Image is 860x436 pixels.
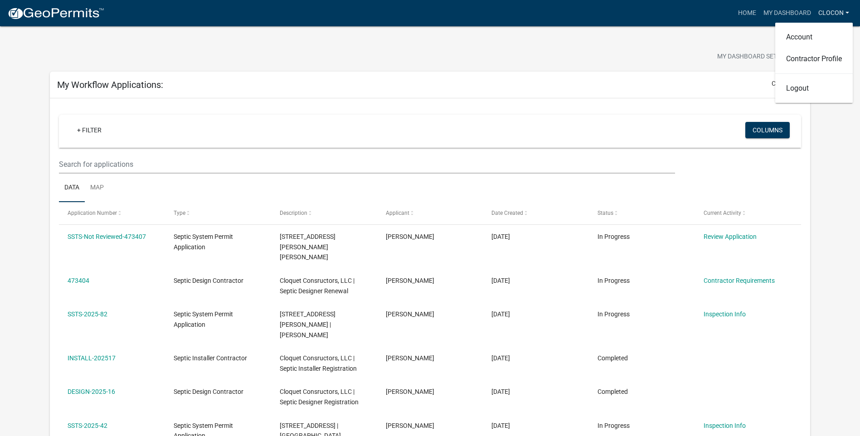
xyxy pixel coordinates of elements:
span: MATTHEW VUKONICH [386,310,434,318]
button: collapse [772,79,803,88]
span: Description [280,210,307,216]
a: Contractor Requirements [704,277,775,284]
span: 06/03/2025 [491,354,510,362]
span: Cloquet Consructors, LLC | Septic Designer Registration [280,388,359,406]
span: 05/21/2025 [491,422,510,429]
datatable-header-cell: Description [271,202,377,224]
span: Septic Design Contractor [174,277,243,284]
span: 73 KORBY RD | STOYANOFF, SAMUEL [280,310,335,339]
datatable-header-cell: Date Created [483,202,589,224]
span: 09/04/2025 [491,233,510,240]
span: Date Created [491,210,523,216]
span: My Dashboard Settings [717,52,795,63]
a: DESIGN-2025-16 [68,388,115,395]
span: Application Number [68,210,117,216]
button: Columns [745,122,790,138]
a: CloCon [815,5,853,22]
span: Septic Installer Contractor [174,354,247,362]
span: 07/31/2025 [491,310,510,318]
a: Inspection Info [704,310,746,318]
input: Search for applications [59,155,675,174]
datatable-header-cell: Type [165,202,271,224]
span: Septic System Permit Application [174,310,233,328]
datatable-header-cell: Application Number [59,202,165,224]
span: Completed [598,354,628,362]
a: Inspection Info [704,422,746,429]
a: Map [85,174,109,203]
span: MATTHEW VUKONICH [386,388,434,395]
span: MATTHEW VUKONICH [386,277,434,284]
span: Type [174,210,185,216]
a: Data [59,174,85,203]
datatable-header-cell: Current Activity [695,202,801,224]
span: Septic System Permit Application [174,233,233,251]
a: SSTS-2025-42 [68,422,107,429]
a: 473404 [68,277,89,284]
button: My Dashboard Settingssettings [710,48,815,66]
a: Account [775,26,853,48]
span: MATTHEW VUKONICH [386,354,434,362]
span: In Progress [598,422,630,429]
span: 2541 COUNTY ROAD 4 | NELSON, CORBYN G & JENNIFER L [280,233,335,261]
datatable-header-cell: Status [589,202,695,224]
a: + Filter [70,122,109,138]
span: MATTHEW VUKONICH [386,233,434,240]
a: Review Application [704,233,757,240]
span: In Progress [598,310,630,318]
h5: My Workflow Applications: [57,79,163,90]
span: Applicant [386,210,409,216]
span: MATTHEW VUKONICH [386,422,434,429]
span: Current Activity [704,210,741,216]
a: Home [734,5,760,22]
span: In Progress [598,233,630,240]
a: SSTS-Not Reviewed-473407 [68,233,146,240]
a: Contractor Profile [775,48,853,70]
div: CloCon [775,23,853,103]
span: 09/04/2025 [491,277,510,284]
a: Logout [775,78,853,99]
span: Status [598,210,613,216]
a: SSTS-2025-82 [68,310,107,318]
span: In Progress [598,277,630,284]
span: Septic Design Contractor [174,388,243,395]
span: Cloquet Consructors, LLC | Septic Designer Renewal [280,277,355,295]
span: Cloquet Consructors, LLC | Septic Installer Registration [280,354,357,372]
a: My Dashboard [760,5,815,22]
span: Completed [598,388,628,395]
span: 06/03/2025 [491,388,510,395]
a: INSTALL-202517 [68,354,116,362]
datatable-header-cell: Applicant [377,202,483,224]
